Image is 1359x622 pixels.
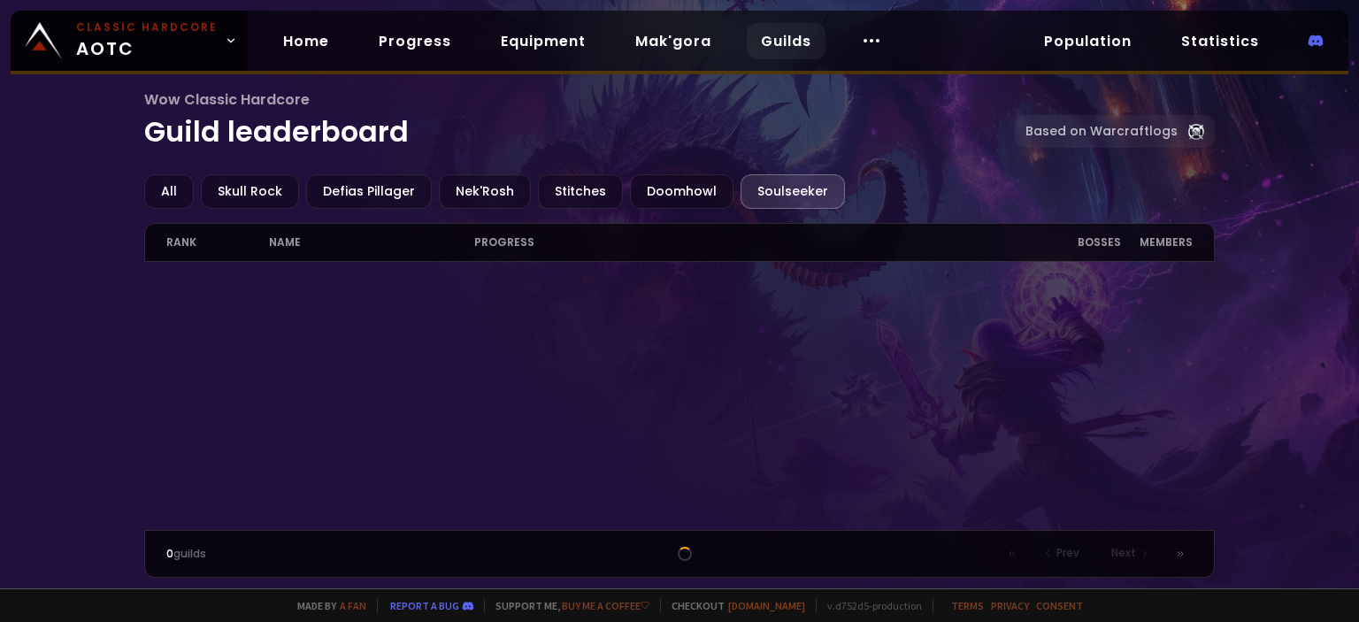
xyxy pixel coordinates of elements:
div: rank [166,224,269,261]
h1: Guild leaderboard [144,88,1015,153]
a: Guilds [747,23,825,59]
span: Prev [1056,545,1079,561]
img: Warcraftlog [1188,124,1204,140]
a: Progress [365,23,465,59]
span: Checkout [660,599,805,612]
span: Made by [287,599,366,612]
div: Stitches [538,174,623,209]
div: name [269,224,474,261]
a: Equipment [487,23,600,59]
a: Consent [1036,599,1083,612]
div: progress [474,224,1039,261]
div: Soulseeker [741,174,845,209]
a: [DOMAIN_NAME] [728,599,805,612]
a: a fan [340,599,366,612]
a: Report a bug [390,599,459,612]
span: Wow Classic Hardcore [144,88,1015,111]
span: 0 [166,546,173,561]
a: Buy me a coffee [562,599,649,612]
a: Home [269,23,343,59]
div: Nek'Rosh [439,174,531,209]
span: Support me, [484,599,649,612]
span: AOTC [76,19,218,62]
a: Privacy [991,599,1029,612]
div: Doomhowl [630,174,733,209]
div: Skull Rock [201,174,299,209]
div: members [1121,224,1193,261]
div: Bosses [1039,224,1121,261]
div: Defias Pillager [306,174,432,209]
a: Population [1030,23,1146,59]
a: Terms [951,599,984,612]
small: Classic Hardcore [76,19,218,35]
a: Based on Warcraftlogs [1015,115,1215,148]
a: Statistics [1167,23,1273,59]
div: guilds [166,546,423,562]
span: v. d752d5 - production [816,599,922,612]
a: Mak'gora [621,23,726,59]
div: All [144,174,194,209]
span: Next [1111,545,1136,561]
a: Classic HardcoreAOTC [11,11,248,71]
